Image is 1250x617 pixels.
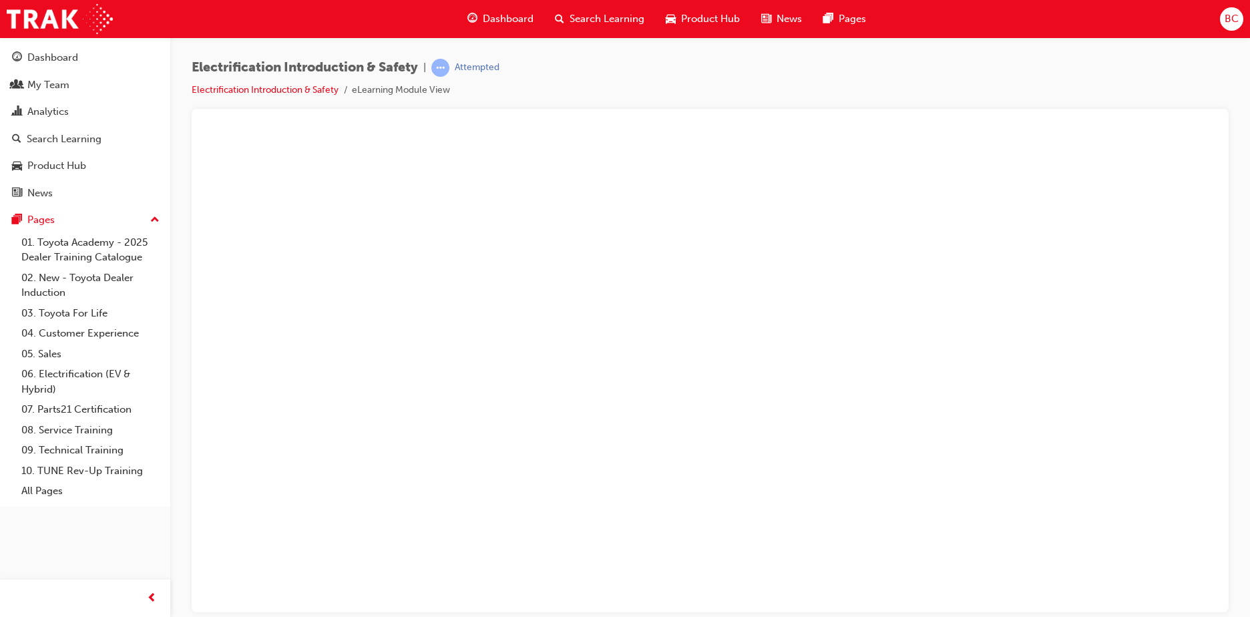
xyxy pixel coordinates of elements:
[147,590,157,607] span: prev-icon
[666,11,676,27] span: car-icon
[483,11,534,27] span: Dashboard
[12,79,22,91] span: people-icon
[813,5,877,33] a: pages-iconPages
[5,181,165,206] a: News
[16,323,165,344] a: 04. Customer Experience
[467,11,477,27] span: guage-icon
[16,440,165,461] a: 09. Technical Training
[1225,11,1239,27] span: BC
[457,5,544,33] a: guage-iconDashboard
[27,50,78,65] div: Dashboard
[27,77,69,93] div: My Team
[12,160,22,172] span: car-icon
[192,60,418,75] span: Electrification Introduction & Safety
[12,214,22,226] span: pages-icon
[16,420,165,441] a: 08. Service Training
[655,5,751,33] a: car-iconProduct Hub
[431,59,449,77] span: learningRecordVerb_ATTEMPT-icon
[761,11,771,27] span: news-icon
[751,5,813,33] a: news-iconNews
[16,399,165,420] a: 07. Parts21 Certification
[570,11,644,27] span: Search Learning
[16,303,165,324] a: 03. Toyota For Life
[823,11,833,27] span: pages-icon
[5,73,165,97] a: My Team
[555,11,564,27] span: search-icon
[16,268,165,303] a: 02. New - Toyota Dealer Induction
[192,84,339,95] a: Electrification Introduction & Safety
[16,232,165,268] a: 01. Toyota Academy - 2025 Dealer Training Catalogue
[352,83,450,98] li: eLearning Module View
[16,481,165,501] a: All Pages
[5,45,165,70] a: Dashboard
[27,158,86,174] div: Product Hub
[27,186,53,201] div: News
[7,4,113,34] img: Trak
[5,208,165,232] button: Pages
[455,61,499,74] div: Attempted
[423,60,426,75] span: |
[681,11,740,27] span: Product Hub
[839,11,866,27] span: Pages
[12,134,21,146] span: search-icon
[16,364,165,399] a: 06. Electrification (EV & Hybrid)
[1220,7,1243,31] button: BC
[777,11,802,27] span: News
[5,127,165,152] a: Search Learning
[5,154,165,178] a: Product Hub
[12,106,22,118] span: chart-icon
[27,212,55,228] div: Pages
[5,43,165,208] button: DashboardMy TeamAnalyticsSearch LearningProduct HubNews
[16,461,165,481] a: 10. TUNE Rev-Up Training
[16,344,165,365] a: 05. Sales
[27,132,101,147] div: Search Learning
[544,5,655,33] a: search-iconSearch Learning
[12,188,22,200] span: news-icon
[12,52,22,64] span: guage-icon
[27,104,69,120] div: Analytics
[5,99,165,124] a: Analytics
[150,212,160,229] span: up-icon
